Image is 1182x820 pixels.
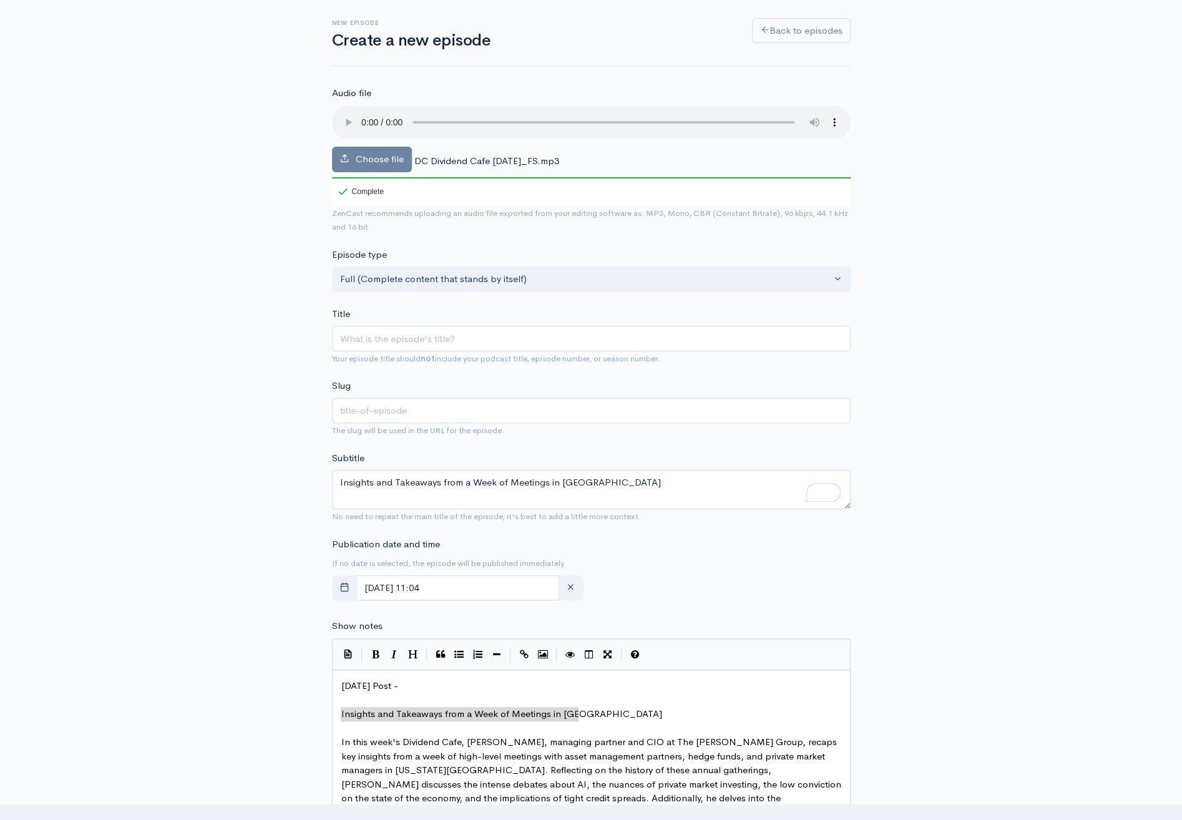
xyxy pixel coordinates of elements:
[332,248,387,262] label: Episode type
[414,155,559,167] span: DC Dividend Cafe [DATE]_FS.mp3
[487,645,506,664] button: Insert Horizontal Line
[426,648,427,662] i: |
[421,353,435,364] strong: not
[332,511,641,522] small: No need to repeat the main title of the episode, it's best to add a little more context.
[332,326,851,351] input: What is the episode's title?
[621,648,622,662] i: |
[340,272,831,286] div: Full (Complete content that stands by itself)
[469,645,487,664] button: Numbered List
[510,648,511,662] i: |
[534,645,552,664] button: Insert Image
[356,153,404,165] span: Choose file
[332,208,848,233] small: ZenCast recommends uploading an audio file exported from your editing software as: MP3, Mono, CBR...
[341,708,662,720] span: Insights and Takeaways from a Week of Meetings in [GEOGRAPHIC_DATA]
[404,645,422,664] button: Heading
[332,558,566,569] small: If no date is selected, the episode will be published immediately.
[626,645,645,664] button: Markdown Guide
[558,575,584,601] button: clear
[332,379,351,393] label: Slug
[332,266,851,292] button: Full (Complete content that stands by itself)
[332,425,504,436] small: The slug will be used in the URL for the episode.
[332,32,737,50] h1: Create a new episode
[361,648,363,662] i: |
[338,188,384,195] div: Complete
[556,648,557,662] i: |
[515,645,534,664] button: Create Link
[561,645,580,664] button: Toggle Preview
[332,86,371,100] label: Audio file
[366,645,385,664] button: Bold
[450,645,469,664] button: Generic List
[385,645,404,664] button: Italic
[332,19,737,26] h6: New episode
[332,537,440,552] label: Publication date and time
[332,470,851,509] textarea: To enrich screen reader interactions, please activate Accessibility in Grammarly extension settings
[752,18,851,44] a: Back to episodes
[580,645,598,664] button: Toggle Side by Side
[339,645,358,663] button: Insert Show Notes Template
[332,398,851,424] input: title-of-episode
[598,645,617,664] button: Toggle Fullscreen
[332,177,851,178] div: 100%
[332,451,364,466] label: Subtitle
[431,645,450,664] button: Quote
[341,680,398,691] span: [DATE] Post -
[332,353,660,364] small: Your episode title should include your podcast title, episode number, or season number.
[332,619,383,633] label: Show notes
[332,177,386,206] div: Complete
[332,575,358,601] button: toggle
[332,307,350,321] label: Title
